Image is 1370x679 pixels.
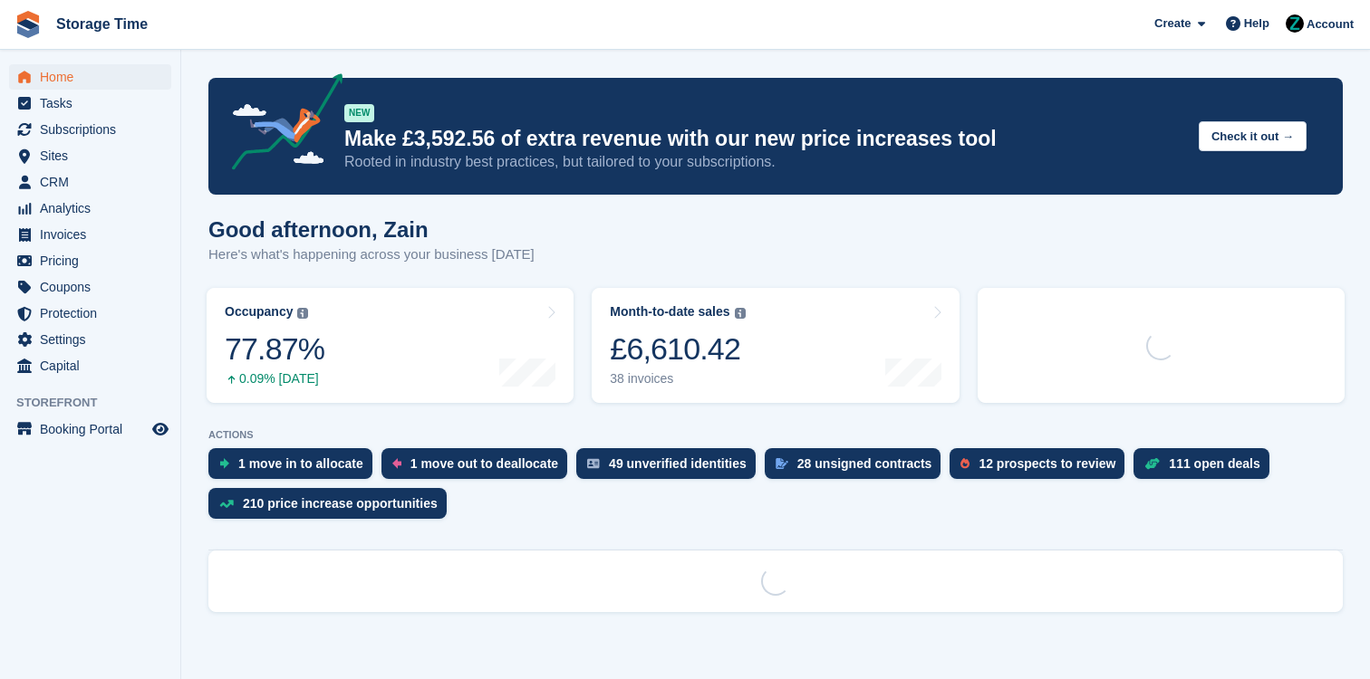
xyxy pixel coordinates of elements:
a: menu [9,117,171,142]
div: 210 price increase opportunities [243,496,438,511]
div: 1 move out to deallocate [410,456,558,471]
a: menu [9,64,171,90]
img: Zain Sarwar [1286,14,1304,33]
span: Help [1244,14,1269,33]
a: 111 open deals [1134,448,1278,488]
a: menu [9,222,171,247]
div: 111 open deals [1169,456,1259,471]
span: Create [1154,14,1191,33]
span: Invoices [40,222,149,247]
span: Settings [40,327,149,352]
span: Coupons [40,274,149,300]
span: Analytics [40,196,149,221]
a: menu [9,91,171,116]
p: Rooted in industry best practices, but tailored to your subscriptions. [344,152,1184,172]
img: contract_signature_icon-13c848040528278c33f63329250d36e43548de30e8caae1d1a13099fd9432cc5.svg [776,458,788,469]
a: 1 move out to deallocate [381,448,576,488]
div: £6,610.42 [610,330,745,368]
span: Sites [40,143,149,168]
div: 1 move in to allocate [238,456,363,471]
span: Pricing [40,248,149,273]
img: stora-icon-8386f47178a22dfd0bd8f6a31ec36ba5ce8667c1dd55bd0f319d3a0aa187defe.svg [14,11,42,38]
a: 28 unsigned contracts [765,448,950,488]
img: price_increase_opportunities-93ffe204e8149a01c8c9dc8f82e8f89637d9d84a8eef4429ea346261dce0b2c0.svg [219,500,234,508]
a: menu [9,196,171,221]
div: 28 unsigned contracts [797,456,932,471]
img: verify_identity-adf6edd0f0f0b5bbfe63781bf79b02c33cf7c696d77639b501bdc392416b5a36.svg [587,458,600,469]
a: 210 price increase opportunities [208,488,456,528]
span: Subscriptions [40,117,149,142]
a: Preview store [150,418,171,440]
p: Make £3,592.56 of extra revenue with our new price increases tool [344,126,1184,152]
p: Here's what's happening across your business [DATE] [208,244,535,265]
a: menu [9,301,171,326]
div: NEW [344,104,374,122]
span: Protection [40,301,149,326]
a: menu [9,416,171,442]
span: Account [1307,15,1354,33]
div: Month-to-date sales [610,304,729,320]
a: 1 move in to allocate [208,448,381,488]
img: move_outs_to_deallocate_icon-f764333ba52eb49d3ac5e1228854f67142a1ed5810a6f6cc68b1a99e826820c5.svg [392,458,401,469]
a: menu [9,327,171,352]
span: Tasks [40,91,149,116]
div: 12 prospects to review [979,456,1115,471]
a: menu [9,169,171,195]
a: menu [9,274,171,300]
h1: Good afternoon, Zain [208,217,535,242]
div: 0.09% [DATE] [225,371,324,387]
img: icon-info-grey-7440780725fd019a000dd9b08b2336e03edf1995a4989e88bcd33f0948082b44.svg [297,308,308,319]
a: Occupancy 77.87% 0.09% [DATE] [207,288,574,403]
a: menu [9,143,171,168]
img: icon-info-grey-7440780725fd019a000dd9b08b2336e03edf1995a4989e88bcd33f0948082b44.svg [735,308,746,319]
div: 77.87% [225,330,324,368]
span: CRM [40,169,149,195]
button: Check it out → [1199,121,1307,151]
span: Storefront [16,394,180,412]
a: 12 prospects to review [950,448,1134,488]
img: prospect-51fa495bee0391a8d652442698ab0144808aea92771e9ea1ae160a38d050c398.svg [960,458,970,469]
img: move_ins_to_allocate_icon-fdf77a2bb77ea45bf5b3d319d69a93e2d87916cf1d5bf7949dd705db3b84f3ca.svg [219,458,229,469]
a: menu [9,248,171,273]
span: Capital [40,353,149,378]
span: Booking Portal [40,416,149,442]
img: price-adjustments-announcement-icon-8257ccfd72463d97f412b2fc003d46551f7dbcb40ab6d574587a9cd5c0d94... [217,73,343,177]
p: ACTIONS [208,429,1343,441]
div: Occupancy [225,304,293,320]
a: menu [9,353,171,378]
a: Storage Time [49,9,155,39]
img: deal-1b604bf984904fb50ccaf53a9ad4b4a5d6e5aea283cecdc64d6e3604feb123c2.svg [1144,457,1160,470]
a: Month-to-date sales £6,610.42 38 invoices [592,288,959,403]
span: Home [40,64,149,90]
div: 38 invoices [610,371,745,387]
div: 49 unverified identities [609,456,747,471]
a: 49 unverified identities [576,448,765,488]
